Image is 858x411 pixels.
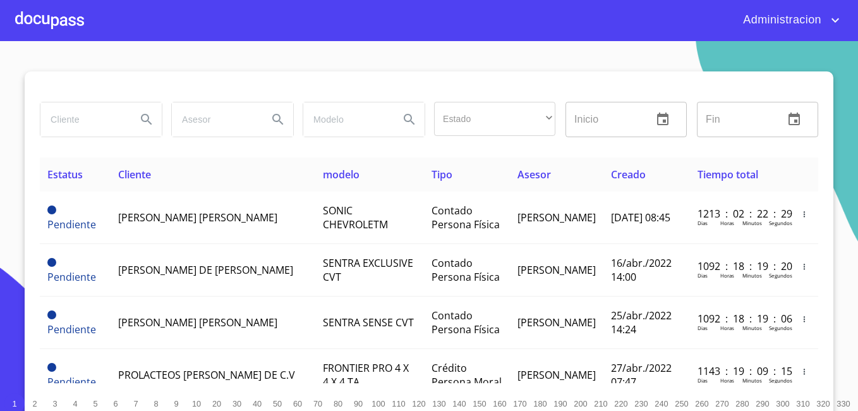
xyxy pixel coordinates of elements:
span: PROLACTEOS [PERSON_NAME] DE C.V [118,368,295,382]
span: Pendiente [47,258,56,267]
p: Dias [698,324,708,331]
button: Search [263,104,293,135]
span: 290 [756,399,769,408]
p: Horas [720,219,734,226]
span: 27/abr./2022 07:47 [611,361,672,389]
p: Segundos [769,219,792,226]
span: 70 [313,399,322,408]
span: [PERSON_NAME] [517,263,596,277]
span: 16/abr./2022 14:00 [611,256,672,284]
span: Pendiente [47,363,56,372]
p: Segundos [769,377,792,384]
p: 1092 : 18 : 19 : 20 [698,259,783,273]
p: Horas [720,324,734,331]
span: 150 [473,399,486,408]
span: 280 [735,399,749,408]
span: 180 [533,399,547,408]
span: 160 [493,399,506,408]
span: Pendiente [47,322,96,336]
span: 3 [52,399,57,408]
span: 25/abr./2022 14:24 [611,309,672,336]
span: 330 [837,399,850,408]
span: modelo [323,168,360,181]
span: FRONTIER PRO 4 X 4 X 4 TA [323,361,409,389]
button: account of current user [734,10,843,30]
span: 40 [253,399,262,408]
span: 80 [334,399,342,408]
span: 210 [594,399,607,408]
span: Pendiente [47,310,56,319]
span: 310 [796,399,809,408]
span: 60 [293,399,302,408]
span: Asesor [517,168,551,181]
span: Tiempo total [698,168,758,181]
span: 220 [614,399,627,408]
span: Administracion [734,10,828,30]
span: 300 [776,399,789,408]
p: Minutos [742,219,762,226]
span: SENTRA SENSE CVT [323,316,414,329]
span: SENTRA EXCLUSIVE CVT [323,256,413,284]
span: 8 [154,399,158,408]
span: Pendiente [47,270,96,284]
button: Search [131,104,162,135]
span: 130 [432,399,445,408]
span: 20 [212,399,221,408]
span: 30 [233,399,241,408]
span: 110 [392,399,405,408]
span: SONIC CHEVROLETM [323,204,388,231]
span: Contado Persona Física [432,309,500,336]
span: 270 [715,399,728,408]
span: [PERSON_NAME] [517,316,596,329]
span: 230 [634,399,648,408]
span: Crédito Persona Moral [432,361,502,389]
span: 4 [73,399,77,408]
p: Minutos [742,272,762,279]
p: 1213 : 02 : 22 : 29 [698,207,783,221]
p: Dias [698,219,708,226]
input: search [303,102,389,137]
input: search [172,102,258,137]
span: 1 [12,399,16,408]
span: 5 [93,399,97,408]
span: [PERSON_NAME] [PERSON_NAME] [118,211,277,224]
span: [DATE] 08:45 [611,211,670,224]
span: 140 [452,399,466,408]
span: Estatus [47,168,83,181]
span: 10 [192,399,201,408]
span: 100 [372,399,385,408]
p: 1092 : 18 : 19 : 06 [698,312,783,326]
p: Dias [698,377,708,384]
span: 7 [133,399,138,408]
span: Contado Persona Física [432,204,500,231]
span: 200 [574,399,587,408]
span: Contado Persona Física [432,256,500,284]
span: 50 [273,399,282,408]
span: [PERSON_NAME] DE [PERSON_NAME] [118,263,293,277]
span: 240 [655,399,668,408]
span: [PERSON_NAME] [PERSON_NAME] [118,316,277,329]
span: 9 [174,399,178,408]
span: 2 [32,399,37,408]
span: [PERSON_NAME] [517,211,596,224]
span: Pendiente [47,205,56,214]
button: Search [394,104,425,135]
div: ​ [434,102,555,136]
p: Minutos [742,324,762,331]
span: Pendiente [47,375,96,389]
span: 320 [816,399,830,408]
p: 1143 : 19 : 09 : 15 [698,364,783,378]
p: Segundos [769,324,792,331]
span: 6 [113,399,118,408]
span: Cliente [118,168,151,181]
span: Pendiente [47,218,96,231]
p: Dias [698,272,708,279]
p: Horas [720,272,734,279]
span: Creado [611,168,646,181]
span: [PERSON_NAME] [517,368,596,382]
p: Minutos [742,377,762,384]
input: search [40,102,126,137]
span: 90 [354,399,363,408]
p: Horas [720,377,734,384]
span: Tipo [432,168,452,181]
